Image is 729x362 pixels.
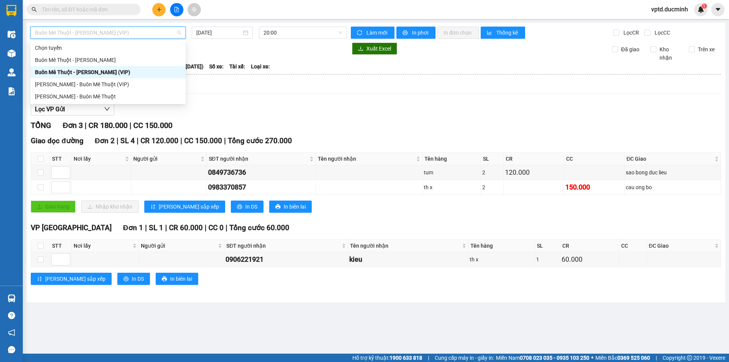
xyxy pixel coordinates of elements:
img: solution-icon [8,87,16,95]
span: sync [357,30,363,36]
div: 2 [482,183,502,191]
sup: 1 [702,3,707,9]
span: CC 150.000 [133,121,172,130]
th: SL [535,240,560,252]
span: | [224,136,226,145]
button: downloadXuất Excel [352,43,397,55]
td: 0849736736 [207,165,316,180]
input: Tìm tên, số ĐT hoặc mã đơn [42,5,131,14]
span: Đã giao [618,45,642,54]
span: | [180,136,182,145]
span: In biên lai [284,202,306,211]
span: 1 [703,3,705,9]
span: Tổng cước 270.000 [228,136,292,145]
span: | [226,223,227,232]
div: cau ong bo [626,183,720,191]
th: Tên hàng [423,153,481,165]
span: CC 150.000 [184,136,222,145]
button: printerIn DS [231,201,264,213]
span: CR 120.000 [140,136,178,145]
img: warehouse-icon [8,49,16,57]
span: [PERSON_NAME] sắp xếp [159,202,219,211]
td: 0906221921 [224,252,348,267]
span: Tài xế: [229,62,245,71]
span: | [137,136,139,145]
span: Cung cấp máy in - giấy in: [435,354,494,362]
span: SL 1 [149,223,163,232]
span: ĐC Giao [626,155,713,163]
span: plus [156,7,162,12]
span: Làm mới [366,28,388,37]
span: 20:00 [264,27,342,38]
div: [PERSON_NAME] - Buôn Mê Thuột (VIP) [35,80,181,89]
span: | [428,354,429,362]
div: th x [470,255,533,264]
span: printer [162,276,167,282]
div: 0849736736 [208,167,314,178]
span: Lọc CR [620,28,640,37]
span: CR 180.000 [88,121,128,130]
td: kieu [348,252,469,267]
span: printer [123,276,129,282]
span: Giao dọc đường [31,136,84,145]
button: caret-down [711,3,724,16]
button: bar-chartThống kê [481,27,525,39]
span: | [165,223,167,232]
button: downloadNhập kho nhận [81,201,139,213]
span: message [8,346,15,353]
th: CC [619,240,647,252]
span: Hỗ trợ kỹ thuật: [352,354,422,362]
div: 2 [482,168,502,177]
span: Tổng cước 60.000 [229,223,289,232]
button: syncLàm mới [351,27,394,39]
span: Nơi lấy [74,242,131,250]
button: printerIn DS [117,273,150,285]
span: VP [GEOGRAPHIC_DATA] [31,223,112,232]
span: aim [191,7,197,12]
div: th x [424,183,480,191]
span: In DS [245,202,257,211]
div: Chọn tuyến [30,42,186,54]
span: printer [275,204,281,210]
span: | [145,223,147,232]
span: Số xe: [209,62,224,71]
th: SL [481,153,504,165]
span: Người gửi [133,155,199,163]
span: question-circle [8,312,15,319]
th: Tên hàng [469,240,535,252]
div: Chọn tuyến [35,44,181,52]
div: 60.000 [562,254,618,265]
div: 120.000 [505,167,563,178]
span: ĐC Giao [649,242,713,250]
span: | [117,136,118,145]
button: Lọc VP Gửi [31,103,114,115]
span: Tên người nhận [318,155,415,163]
span: copyright [687,355,692,360]
span: vptd.ducminh [645,5,694,14]
span: search [32,7,37,12]
th: STT [50,153,72,165]
span: Thống kê [496,28,519,37]
span: Lọc CC [652,28,671,37]
span: notification [8,329,15,336]
th: CR [560,240,619,252]
img: icon-new-feature [697,6,704,13]
span: Miền Nam [496,354,589,362]
span: In DS [132,275,144,283]
span: Lọc VP Gửi [35,104,65,114]
div: kieu [349,254,467,265]
img: warehouse-icon [8,294,16,302]
button: uploadGiao hàng [31,201,76,213]
div: Buôn Mê Thuột - Hồ Chí Minh (VIP) [30,66,186,78]
button: sort-ascending[PERSON_NAME] sắp xếp [144,201,225,213]
span: Buôn Mê Thuột - Hồ Chí Minh (VIP) [35,27,181,38]
div: Hồ Chí Minh - Buôn Mê Thuột (VIP) [30,78,186,90]
div: sao bong duc lieu [626,168,720,177]
span: sort-ascending [37,276,42,282]
span: Đơn 2 [95,136,115,145]
span: SĐT người nhận [226,242,340,250]
span: down [104,106,110,112]
span: In biên lai [170,275,192,283]
strong: 0708 023 035 - 0935 103 250 [520,355,589,361]
span: printer [237,204,242,210]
